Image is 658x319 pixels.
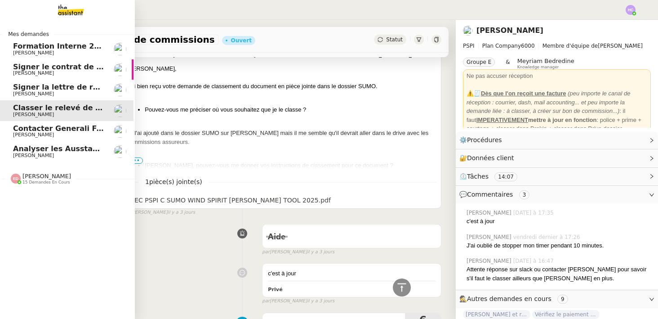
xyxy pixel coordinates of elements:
[532,310,600,319] span: Vérifiez le paiement du client
[114,43,126,55] img: users%2Fa6PbEmLwvGXylUqKytRPpDpAx153%2Favatar%2Ffanny.png
[494,172,517,181] nz-tag: 14:07
[13,70,54,76] span: [PERSON_NAME]
[467,89,647,142] div: ⚠️🧾 : il faut : police + prime + courtage + classer dans Brokin + classer dans Drive dossier Fact...
[456,149,658,167] div: 🔐Données client
[13,83,145,91] span: Signer la lettre de rémunération
[482,43,521,49] span: Plan Company
[262,297,334,305] small: [PERSON_NAME]
[459,191,533,198] span: 💬
[307,248,334,256] span: il y a 3 jours
[513,209,556,217] span: [DATE] à 17:35
[13,91,54,97] span: [PERSON_NAME]
[456,290,658,308] div: 🕵️Autres demandes en cours 9
[467,265,651,283] div: Attente réponse sur slack ou contacter [PERSON_NAME] pour savoir s'il faut le classer ailleurs qu...
[476,117,597,123] strong: mettre à jour en fonction
[476,117,528,123] u: IMPERATIVEMENT
[557,295,568,304] nz-tag: 9
[114,63,126,76] img: users%2FTDxDvmCjFdN3QFePFNGdQUcJcQk1%2Favatar%2F0cfb3a67-8790-4592-a9ec-92226c678442
[13,124,224,133] span: Contacter Generali France pour demande AU094424
[463,26,473,36] img: users%2FNmPW3RcGagVdwlUj0SIRjiM8zA23%2Favatar%2Fb3e8f68e-88d8-429d-a2bd-00fb6f2d12db
[139,177,209,187] span: 1
[149,178,202,185] span: pièce(s) jointe(s)
[467,209,513,217] span: [PERSON_NAME]
[13,42,169,50] span: Formation Interne 2 - [PERSON_NAME]
[386,36,403,43] span: Statut
[114,125,126,138] img: users%2Fa6PbEmLwvGXylUqKytRPpDpAx153%2Favatar%2Ffanny.png
[463,41,651,50] span: [PERSON_NAME]
[517,58,574,69] app-user-label: Knowledge manager
[459,173,525,180] span: ⏲️
[13,50,54,56] span: [PERSON_NAME]
[456,168,658,185] div: ⏲️Tâches 14:07
[467,191,513,198] span: Commentaires
[13,144,152,153] span: Analyser les Ausstandsmeldungen
[542,43,598,49] span: Membre d'équipe de
[467,72,647,81] div: Ne pas accuser réception
[114,84,126,96] img: users%2FTDxDvmCjFdN3QFePFNGdQUcJcQk1%2Favatar%2F0cfb3a67-8790-4592-a9ec-92226c678442
[517,65,559,70] span: Knowledge manager
[513,257,556,265] span: [DATE] à 16:47
[168,209,195,216] span: il y a 3 jours
[467,295,551,302] span: Autres demandes en cours
[456,131,658,149] div: ⚙️Procédures
[467,173,489,180] span: Tâches
[467,136,502,144] span: Procédures
[476,26,543,35] a: [PERSON_NAME]
[506,58,510,69] span: &
[459,295,572,302] span: 🕵️
[231,38,252,43] div: Ouvert
[114,104,126,117] img: users%2FNmPW3RcGagVdwlUj0SIRjiM8zA23%2Favatar%2Fb3e8f68e-88d8-429d-a2bd-00fb6f2d12db
[127,129,437,146] div: Je l'ai ajouté dans le dossier SUMO sur [PERSON_NAME] mais il me semble qu'il devrait aller dans ...
[262,248,334,256] small: [PERSON_NAME]
[521,43,535,49] span: 6000
[262,297,270,305] span: par
[3,30,54,39] span: Mes demandes
[467,154,514,162] span: Données client
[13,103,147,112] span: Classer le relevé de commissions
[13,63,142,71] span: Signer le contrat de la mutuelle
[459,135,506,145] span: ⚙️
[22,180,70,185] span: 15 demandes en cours
[519,190,530,199] nz-tag: 3
[513,233,582,241] span: vendredi dernier à 17:26
[463,310,530,319] span: [PERSON_NAME] et rembourser les polices d'assurance
[127,64,437,73] div: [PERSON_NAME],
[145,105,437,114] li: Pouvez-vous me préciser où vous souhaitez que je le classe ?
[127,82,437,91] div: J'ai bien reçu votre demande de classement du document en pièce jointe dans le dossier SUMO.
[114,145,126,158] img: users%2Fa6PbEmLwvGXylUqKytRPpDpAx153%2Favatar%2Ffanny.png
[262,248,270,256] span: par
[481,90,566,97] u: Dès que l'on reçoit une facture
[145,161,437,170] li: [PERSON_NAME], pouvez-vous me donner vos instructions de classement pour ce document ?
[456,186,658,203] div: 💬Commentaires 3
[268,287,282,292] b: Privé
[128,195,331,206] div: EC PSPI C SUMO WIND SPIRIT [PERSON_NAME] TOOL 2025.pdf
[626,5,636,15] img: svg
[467,241,651,250] div: J'ai oublié de stopper mon timer pendant 10 minutes.
[307,297,334,305] span: il y a 3 jours
[467,217,651,226] div: c'est à jour
[268,233,285,241] span: Aide
[467,233,513,241] span: [PERSON_NAME]
[11,174,21,184] img: svg
[517,58,574,64] span: Meyriam Bedredine
[268,269,436,278] div: c'est à jour
[127,157,143,164] span: •••
[463,43,475,49] span: PSPI
[13,132,54,138] span: [PERSON_NAME]
[123,209,195,216] small: [PERSON_NAME]
[467,90,631,114] em: (peu importe le canal de réception : courrier, dash, mail accounting... et peu importe la demande...
[467,257,513,265] span: [PERSON_NAME]
[463,58,495,67] nz-tag: Groupe E
[22,173,71,180] span: [PERSON_NAME]
[13,112,54,117] span: [PERSON_NAME]
[459,153,518,163] span: 🔐
[13,153,54,158] span: [PERSON_NAME]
